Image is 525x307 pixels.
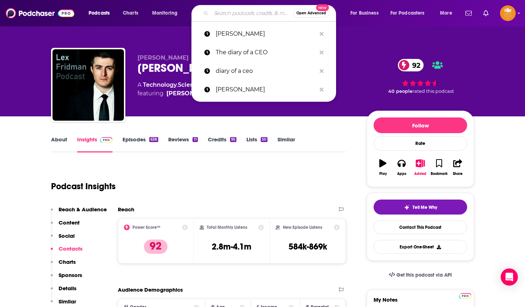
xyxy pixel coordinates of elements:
button: Apps [392,155,411,180]
button: Social [51,232,75,246]
span: Monitoring [152,8,177,18]
p: Content [59,219,80,226]
p: Contacts [59,245,82,252]
button: open menu [84,7,119,19]
button: Contacts [51,245,82,258]
div: A podcast [137,81,256,98]
div: 92 40 peoplerated this podcast [367,54,474,99]
a: Charts [118,7,142,19]
div: Play [379,172,387,176]
div: Bookmark [431,172,447,176]
h2: New Episode Listens [283,225,322,230]
span: Tell Me Why [412,205,437,210]
button: Open AdvancedNew [293,9,329,17]
a: Show notifications dropdown [480,7,491,19]
h3: 584k-869k [289,241,327,252]
h2: Reach [118,206,134,213]
a: Episodes638 [122,136,158,152]
p: The diary of a CEO [216,43,316,62]
a: Pro website [459,292,471,299]
span: For Business [350,8,379,18]
img: Podchaser Pro [100,137,112,143]
a: Science [178,81,201,88]
span: Logged in as ShreveWilliams [500,5,516,21]
a: Similar [277,136,295,152]
div: Search podcasts, credits, & more... [198,5,343,21]
p: Social [59,232,75,239]
button: Added [411,155,430,180]
button: Content [51,219,80,232]
a: Credits95 [208,136,236,152]
span: 92 [405,59,424,71]
button: Follow [374,117,467,133]
button: Share [449,155,467,180]
span: [PERSON_NAME] [137,54,189,61]
a: Technology [143,81,177,88]
img: Lex Fridman Podcast [52,49,124,121]
input: Search podcasts, credits, & more... [211,7,293,19]
p: bret easton ellis [216,80,316,99]
a: Contact This Podcast [374,220,467,234]
button: Export One-Sheet [374,240,467,254]
img: Podchaser Pro [459,293,471,299]
span: New [316,4,329,11]
div: 95 [230,137,236,142]
a: Lex Fridman [166,89,217,98]
button: open menu [386,7,435,19]
span: Open Advanced [296,11,326,15]
button: open menu [345,7,387,19]
p: lex fridman [216,25,316,43]
h3: 2.8m-4.1m [212,241,251,252]
a: The diary of a CEO [191,43,336,62]
div: 11 [192,137,197,142]
p: Sponsors [59,272,82,278]
button: Sponsors [51,272,82,285]
span: , [177,81,178,88]
span: Charts [123,8,138,18]
a: Reviews11 [168,136,197,152]
a: 92 [398,59,424,71]
div: 50 [261,137,267,142]
a: Get this podcast via API [383,266,457,284]
span: rated this podcast [412,89,454,94]
button: Play [374,155,392,180]
img: Podchaser - Follow, Share and Rate Podcasts [6,6,74,20]
h2: Total Monthly Listens [207,225,247,230]
span: Podcasts [89,8,110,18]
span: More [440,8,452,18]
div: 638 [149,137,158,142]
div: Open Intercom Messenger [501,268,518,286]
a: Lists50 [246,136,267,152]
p: Details [59,285,76,292]
img: User Profile [500,5,516,21]
button: open menu [147,7,187,19]
a: [PERSON_NAME] [191,80,336,99]
div: Rate [374,136,467,151]
div: Apps [397,172,406,176]
p: diary of a ceo [216,62,316,80]
span: 40 people [388,89,412,94]
p: Similar [59,298,76,305]
button: tell me why sparkleTell Me Why [374,200,467,215]
img: tell me why sparkle [404,205,410,210]
a: [PERSON_NAME] [191,25,336,43]
button: open menu [435,7,461,19]
span: featuring [137,89,256,98]
p: Charts [59,258,76,265]
a: InsightsPodchaser Pro [77,136,112,152]
h2: Audience Demographics [118,286,183,293]
a: Show notifications dropdown [462,7,475,19]
a: About [51,136,67,152]
a: diary of a ceo [191,62,336,80]
button: Bookmark [430,155,448,180]
span: Get this podcast via API [396,272,452,278]
h1: Podcast Insights [51,181,116,192]
button: Details [51,285,76,298]
button: Charts [51,258,76,272]
div: Added [414,172,426,176]
h2: Power Score™ [132,225,160,230]
p: 92 [144,240,167,254]
span: For Podcasters [390,8,425,18]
